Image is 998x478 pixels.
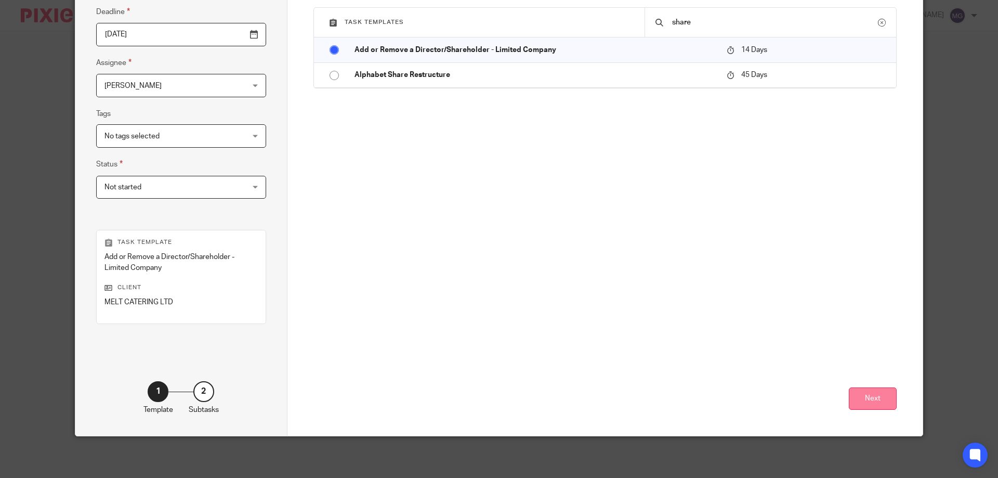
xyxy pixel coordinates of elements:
[104,133,160,140] span: No tags selected
[849,387,897,410] button: Next
[104,238,258,247] p: Task template
[345,19,404,25] span: Task templates
[354,45,716,55] p: Add or Remove a Director/Shareholder - Limited Company
[104,297,258,307] p: MELT CATERING LTD
[148,381,168,402] div: 1
[189,405,219,415] p: Subtasks
[104,283,258,292] p: Client
[741,46,767,54] span: 14 Days
[193,381,214,402] div: 2
[104,82,162,89] span: [PERSON_NAME]
[96,109,111,119] label: Tags
[96,57,132,69] label: Assignee
[671,17,878,28] input: Search...
[96,158,123,170] label: Status
[96,23,266,46] input: Pick a date
[143,405,173,415] p: Template
[96,6,130,18] label: Deadline
[354,70,716,80] p: Alphabet Share Restructure
[741,71,767,79] span: 45 Days
[104,252,258,273] p: Add or Remove a Director/Shareholder - Limited Company
[104,184,141,191] span: Not started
